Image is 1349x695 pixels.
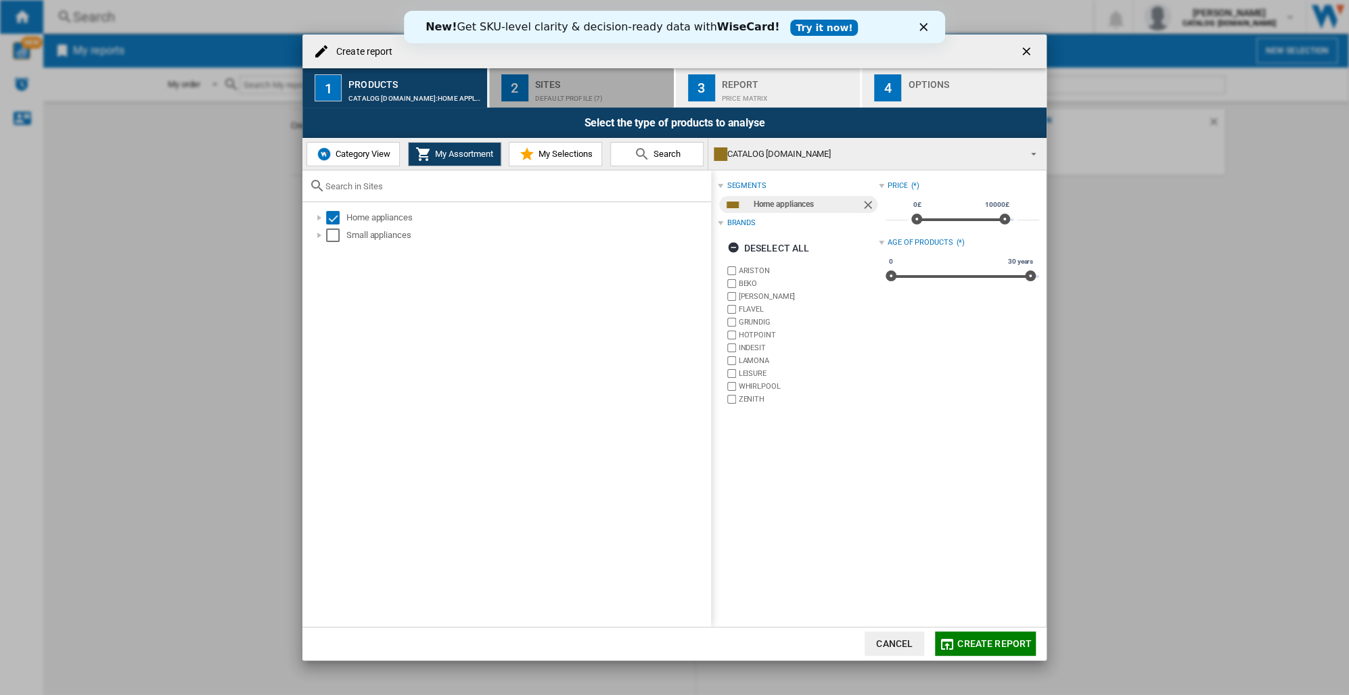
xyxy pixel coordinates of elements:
button: My Assortment [408,142,501,166]
label: HOTPOINT [738,330,878,340]
div: Age of products [888,237,953,248]
div: Home appliances [346,211,709,224]
div: CATALOG [DOMAIN_NAME] [714,145,1019,164]
md-checkbox: Select [326,211,346,224]
ng-md-icon: getI18NText('BUTTONS.CLOSE_DIALOG') [1020,45,1036,61]
label: [PERSON_NAME] [738,291,878,302]
input: brand.name [727,266,736,275]
button: Search [610,142,704,166]
input: brand.name [727,305,736,314]
input: brand.name [727,279,736,288]
label: FLAVEL [738,304,878,314]
button: getI18NText('BUTTONS.CLOSE_DIALOG') [1014,38,1041,65]
button: 2 Sites Default profile (7) [489,68,675,107]
label: GRUNDIG [738,317,878,327]
md-checkbox: Select [326,229,346,242]
span: Search [650,149,681,159]
div: Deselect all [727,236,809,260]
label: LEISURE [738,368,878,379]
div: Close [516,12,529,20]
input: brand.name [727,343,736,352]
input: brand.name [727,356,736,365]
div: CATALOG [DOMAIN_NAME]:Home appliances [348,88,482,102]
input: brand.name [727,292,736,301]
img: wiser-icon-blue.png [316,146,332,162]
iframe: Intercom live chat banner [404,11,945,43]
div: Home appliances [753,196,861,213]
div: Small appliances [346,229,709,242]
div: Report [722,74,855,88]
button: 3 Report Price Matrix [676,68,862,107]
label: WHIRLPOOL [738,381,878,391]
div: Sites [535,74,668,88]
span: Create report [957,638,1032,649]
label: LAMONA [738,356,878,366]
div: Price Matrix [722,88,855,102]
div: Price [888,181,908,191]
div: segments [727,181,766,191]
div: 3 [688,74,715,101]
input: brand.name [727,318,736,327]
input: brand.name [727,382,736,391]
span: Category View [332,149,390,159]
div: Brands [727,218,755,229]
label: ARISTON [738,266,878,276]
input: brand.name [727,331,736,339]
input: brand.name [727,369,736,378]
div: 1 [315,74,342,101]
div: 4 [874,74,901,101]
button: Cancel [865,631,924,656]
label: ZENITH [738,394,878,404]
span: My Assortment [432,149,493,159]
button: 1 Products CATALOG [DOMAIN_NAME]:Home appliances [302,68,488,107]
span: 0£ [911,199,923,210]
input: brand.name [727,395,736,404]
div: Select the type of products to analyse [302,107,1047,138]
ng-md-icon: Remove [861,198,877,214]
button: Deselect all [723,236,813,260]
button: My Selections [509,142,602,166]
h4: Create report [329,45,392,59]
button: 4 Options [862,68,1047,107]
label: BEKO [738,279,878,289]
label: INDESIT [738,343,878,353]
button: Create report [935,631,1036,656]
span: My Selections [535,149,593,159]
span: 0 [887,256,895,267]
span: 10000£ [983,199,1011,210]
div: Products [348,74,482,88]
button: Category View [306,142,400,166]
span: 30 years [1006,256,1035,267]
div: Default profile (7) [535,88,668,102]
div: Options [908,74,1041,88]
div: 2 [501,74,528,101]
input: Search in Sites [325,181,704,191]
